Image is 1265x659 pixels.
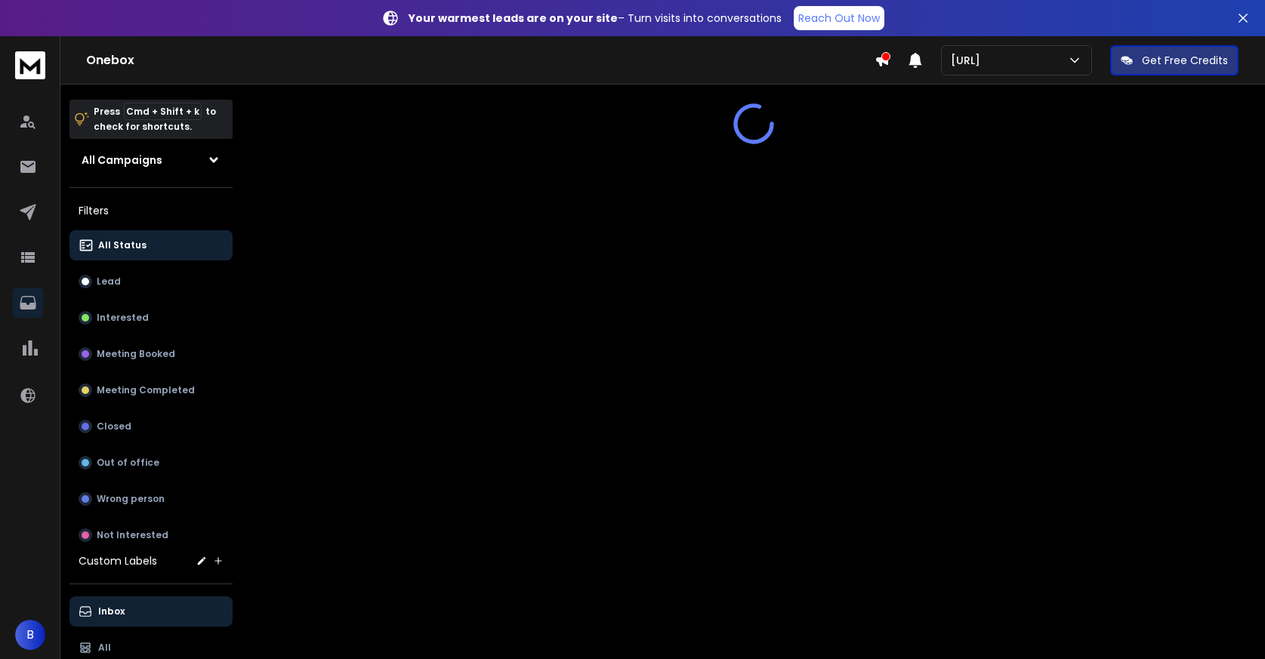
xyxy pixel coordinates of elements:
[86,51,875,69] h1: Onebox
[69,339,233,369] button: Meeting Booked
[79,553,157,568] h3: Custom Labels
[97,348,175,360] p: Meeting Booked
[98,239,147,251] p: All Status
[951,53,986,68] p: [URL]
[97,276,121,288] p: Lead
[94,104,216,134] p: Press to check for shortcuts.
[98,605,125,617] p: Inbox
[69,596,233,627] button: Inbox
[98,642,111,654] p: All
[69,266,233,297] button: Lead
[69,520,233,550] button: Not Interested
[409,11,782,26] p: – Turn visits into conversations
[97,420,131,433] p: Closed
[97,529,168,541] p: Not Interested
[97,457,159,469] p: Out of office
[97,384,195,396] p: Meeting Completed
[1110,45,1239,75] button: Get Free Credits
[97,493,165,505] p: Wrong person
[15,620,45,650] button: B
[69,145,233,175] button: All Campaigns
[15,51,45,79] img: logo
[69,484,233,514] button: Wrong person
[97,312,149,324] p: Interested
[69,375,233,405] button: Meeting Completed
[1142,53,1228,68] p: Get Free Credits
[124,103,202,120] span: Cmd + Shift + k
[69,411,233,442] button: Closed
[798,11,880,26] p: Reach Out Now
[69,200,233,221] h3: Filters
[69,303,233,333] button: Interested
[69,448,233,478] button: Out of office
[82,152,162,168] h1: All Campaigns
[794,6,884,30] a: Reach Out Now
[409,11,618,26] strong: Your warmest leads are on your site
[69,230,233,260] button: All Status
